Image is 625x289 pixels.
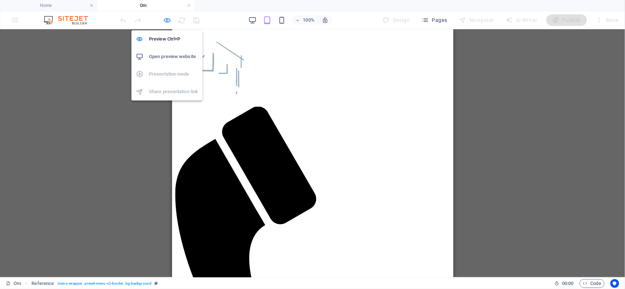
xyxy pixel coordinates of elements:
i: On resize automatically adjust zoom level to fit chosen device. [322,17,328,23]
i: This element is a customizable preset [155,281,158,285]
img: byggkompetansenord.no [3,3,76,76]
div: Design (Ctrl+Alt+Y) [380,14,413,26]
span: Pages [421,16,447,24]
span: 00 00 [562,279,573,288]
span: : [567,281,568,286]
h6: Preview Ctrl+P [149,35,198,43]
nav: breadcrumb [31,279,158,288]
span: Code [583,279,601,288]
h6: Open preview website [149,52,198,61]
button: Usercentrics [610,279,619,288]
span: . menu-wrapper .preset-menu-v2-border .bg-background [57,279,152,288]
span: Click to select. Double-click to edit [31,279,54,288]
a: Click to cancel selection. Double-click to open Pages [6,279,21,288]
h4: Om [97,1,195,9]
button: Code [580,279,604,288]
button: Pages [418,14,450,26]
img: Editor Logo [42,16,97,24]
button: 100% [292,16,318,24]
h6: Session time [554,279,574,288]
h6: 100% [303,16,315,24]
